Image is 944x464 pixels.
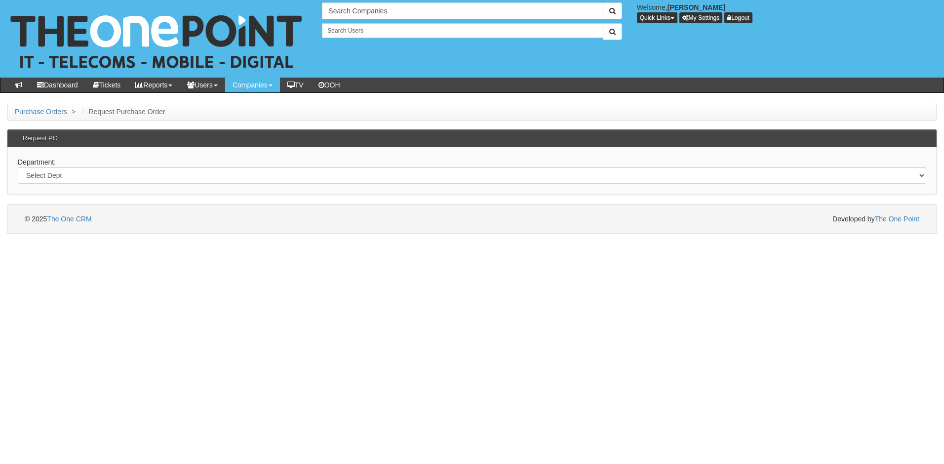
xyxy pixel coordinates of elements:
a: Tickets [85,78,128,92]
a: TV [280,78,311,92]
button: Quick Links [637,12,677,23]
span: > [69,108,78,116]
span: © 2025 [25,215,92,223]
li: Request Purchase Order [80,107,165,117]
div: Welcome, [629,2,944,23]
a: OOH [311,78,348,92]
a: Purchase Orders [15,108,67,116]
input: Search Companies [322,2,603,19]
a: Companies [225,78,280,92]
a: Dashboard [30,78,85,92]
a: My Settings [679,12,723,23]
a: The One Point [875,215,919,223]
a: The One CRM [47,215,91,223]
h3: Request PO [18,130,63,147]
a: Logout [724,12,752,23]
input: Search Users [322,23,603,38]
a: Users [180,78,225,92]
span: Developed by [832,214,919,224]
div: Department: [7,147,937,194]
b: [PERSON_NAME] [668,3,725,11]
a: Reports [128,78,180,92]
